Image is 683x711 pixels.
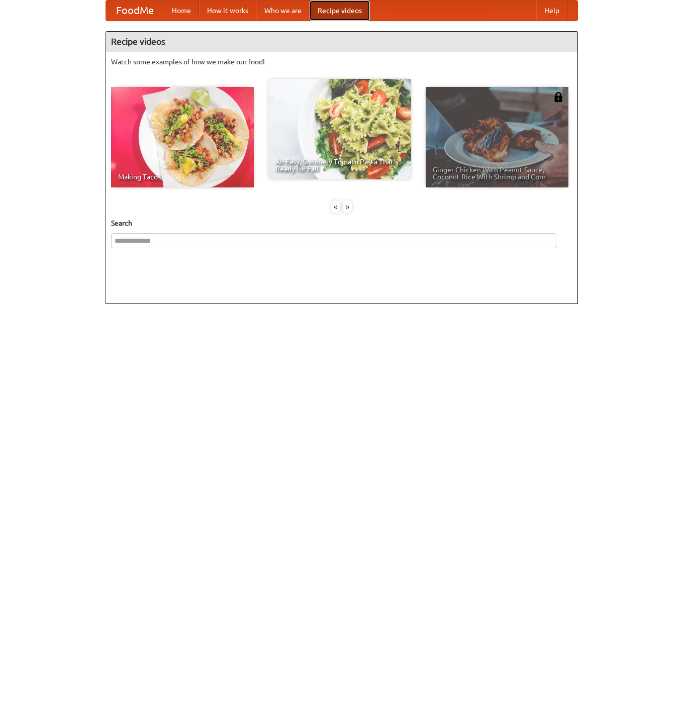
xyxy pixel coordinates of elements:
span: An Easy, Summery Tomato Pasta That's Ready for Fall [275,158,404,172]
div: « [331,200,340,213]
a: Recipe videos [310,1,370,21]
span: Making Tacos [118,173,247,180]
a: Home [164,1,199,21]
a: Making Tacos [111,87,254,187]
a: Who we are [256,1,310,21]
h5: Search [111,218,572,228]
p: Watch some examples of how we make our food! [111,57,572,67]
div: » [343,200,352,213]
a: FoodMe [106,1,164,21]
a: An Easy, Summery Tomato Pasta That's Ready for Fall [268,79,411,179]
a: Help [536,1,567,21]
h4: Recipe videos [106,32,577,52]
a: How it works [199,1,256,21]
img: 483408.png [553,92,563,102]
